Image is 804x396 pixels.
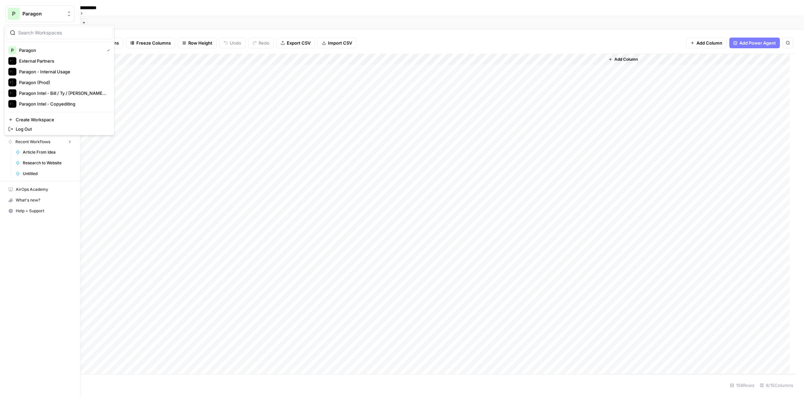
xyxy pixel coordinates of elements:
[5,137,75,147] button: Recent Workflows
[606,55,641,64] button: Add Column
[230,40,241,46] span: Undo
[8,89,16,97] img: Paragon Intel - Bill / Ty / Colby R&D Logo
[22,10,63,17] span: Paragon
[5,184,75,195] a: AirOps Academy
[5,5,75,22] button: Workspace: Paragon
[19,68,108,75] span: Paragon - Internal Usage
[248,38,274,48] button: Redo
[727,380,757,391] div: 158 Rows
[178,38,217,48] button: Row Height
[19,47,102,54] span: Paragon
[16,208,72,214] span: Help + Support
[686,38,727,48] button: Add Column
[23,171,72,177] span: Untitled
[219,38,246,48] button: Undo
[15,139,50,145] span: Recent Workflows
[6,115,113,124] a: Create Workspace
[16,126,108,132] span: Log Out
[5,206,75,216] button: Help + Support
[126,38,175,48] button: Freeze Columns
[8,57,16,65] img: External Partners Logo
[12,158,75,168] a: Research to Website
[614,56,638,62] span: Add Column
[16,116,108,123] span: Create Workspace
[19,90,108,97] span: Paragon Intel - Bill / Ty / [PERSON_NAME] R&D
[8,68,16,76] img: Paragon - Internal Usage Logo
[188,40,212,46] span: Row Height
[696,40,722,46] span: Add Column
[23,160,72,166] span: Research to Website
[259,40,269,46] span: Redo
[12,168,75,179] a: Untitled
[19,79,108,86] span: Paragon (Prod)
[6,195,74,205] div: What's new?
[16,186,72,192] span: AirOps Academy
[757,380,796,391] div: 8/15 Columns
[276,38,315,48] button: Export CSV
[318,38,356,48] button: Import CSV
[6,124,113,134] a: Log Out
[729,38,780,48] button: Add Power Agent
[19,101,108,107] span: Paragon Intel - Copyediting
[136,40,171,46] span: Freeze Columns
[5,195,75,206] button: What's new?
[739,40,776,46] span: Add Power Agent
[11,47,14,54] span: P
[287,40,311,46] span: Export CSV
[23,149,72,155] span: Article From Idea
[4,25,115,135] div: Workspace: Paragon
[18,30,109,36] input: Search Workspaces
[8,78,16,87] img: Paragon (Prod) Logo
[328,40,352,46] span: Import CSV
[12,10,15,18] span: P
[12,147,75,158] a: Article From Idea
[8,100,16,108] img: Paragon Intel - Copyediting Logo
[19,58,108,64] span: External Partners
